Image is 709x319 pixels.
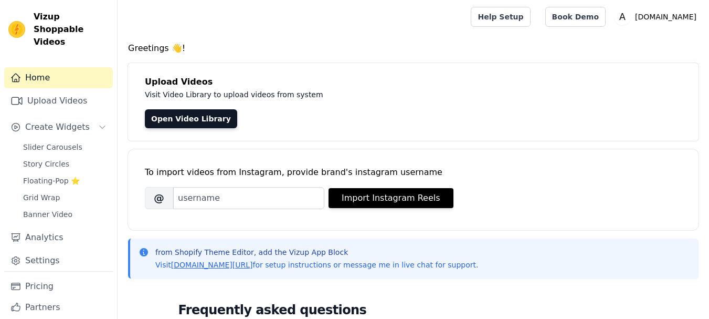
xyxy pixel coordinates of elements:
span: Banner Video [23,209,72,220]
p: Visit Video Library to upload videos from system [145,88,615,101]
a: Pricing [4,276,113,297]
span: Vizup Shoppable Videos [34,11,109,48]
h4: Upload Videos [145,76,682,88]
a: Partners [4,297,113,318]
a: Grid Wrap [17,190,113,205]
button: A [DOMAIN_NAME] [614,7,701,26]
a: Floating-Pop ⭐ [17,173,113,188]
a: Help Setup [471,7,530,27]
span: Grid Wrap [23,192,60,203]
img: Vizup [8,21,25,38]
p: from Shopify Theme Editor, add the Vizup App Block [155,247,478,258]
span: @ [145,187,173,209]
span: Slider Carousels [23,142,82,152]
span: Floating-Pop ⭐ [23,176,80,186]
span: Create Widgets [25,121,90,133]
a: Book Demo [545,7,606,27]
h4: Greetings 👋! [128,42,699,55]
a: Slider Carousels [17,140,113,155]
a: Settings [4,250,113,271]
button: Create Widgets [4,117,113,138]
a: Upload Videos [4,90,113,111]
text: A [619,12,626,22]
span: Story Circles [23,159,69,169]
a: Analytics [4,227,113,248]
p: Visit for setup instructions or message me in live chat for support. [155,260,478,270]
a: Story Circles [17,157,113,171]
div: To import videos from Instagram, provide brand's instagram username [145,166,682,179]
a: Home [4,67,113,88]
button: Import Instagram Reels [329,188,453,208]
a: Open Video Library [145,109,237,128]
input: username [173,187,324,209]
p: [DOMAIN_NAME] [631,7,701,26]
a: [DOMAIN_NAME][URL] [171,261,253,269]
a: Banner Video [17,207,113,222]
